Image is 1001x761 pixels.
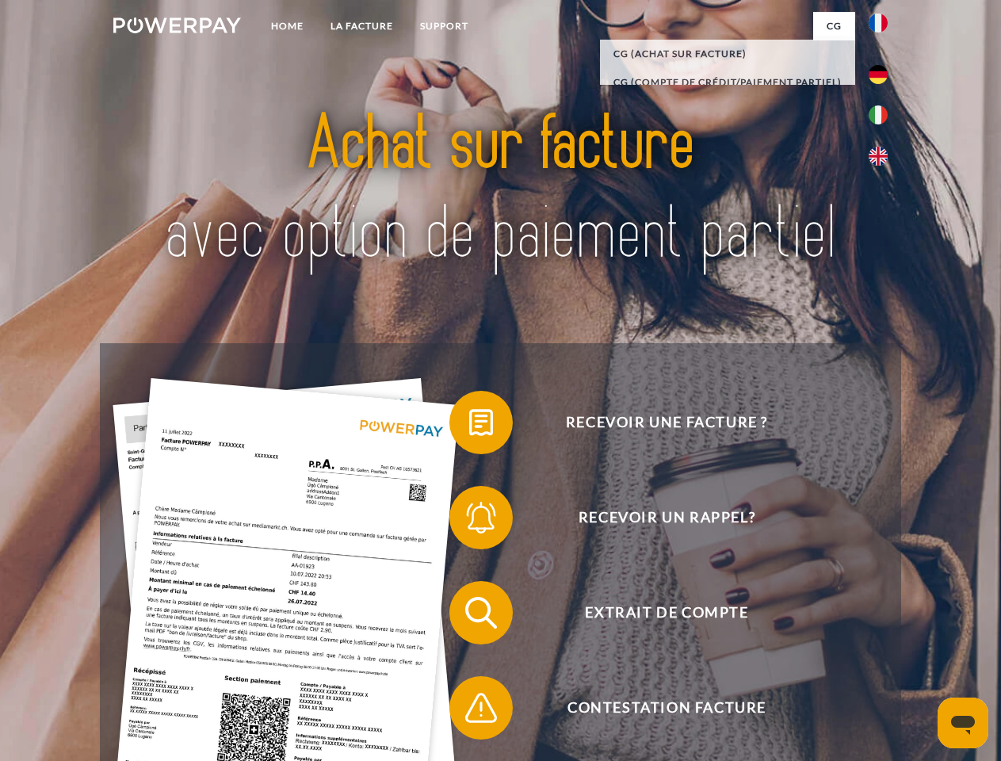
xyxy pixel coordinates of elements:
[472,581,861,644] span: Extrait de compte
[407,12,482,40] a: Support
[461,403,501,442] img: qb_bill.svg
[258,12,317,40] a: Home
[449,581,862,644] button: Extrait de compte
[461,593,501,633] img: qb_search.svg
[600,68,855,97] a: CG (Compte de crédit/paiement partiel)
[461,498,501,537] img: qb_bell.svg
[317,12,407,40] a: LA FACTURE
[461,688,501,728] img: qb_warning.svg
[869,65,888,84] img: de
[151,76,850,304] img: title-powerpay_fr.svg
[869,147,888,166] img: en
[449,676,862,740] button: Contestation Facture
[449,486,862,549] button: Recevoir un rappel?
[813,12,855,40] a: CG
[938,698,988,748] iframe: Bouton de lancement de la fenêtre de messagerie
[472,391,861,454] span: Recevoir une facture ?
[472,676,861,740] span: Contestation Facture
[449,391,862,454] button: Recevoir une facture ?
[869,13,888,33] img: fr
[113,17,241,33] img: logo-powerpay-white.svg
[600,40,855,68] a: CG (achat sur facture)
[869,105,888,124] img: it
[472,486,861,549] span: Recevoir un rappel?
